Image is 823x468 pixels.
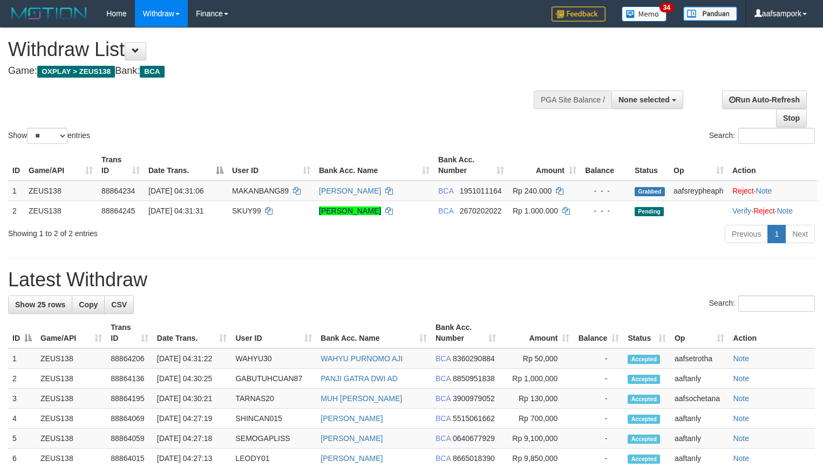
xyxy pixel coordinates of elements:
[574,318,623,348] th: Balance: activate to sort column ascending
[8,409,36,429] td: 4
[628,395,660,404] span: Accepted
[453,354,495,363] span: Copy 8360290884 to clipboard
[8,295,72,314] a: Show 25 rows
[321,414,383,423] a: [PERSON_NAME]
[231,369,316,389] td: GABUTUHCUAN87
[8,5,90,22] img: MOTION_logo.png
[732,207,751,215] a: Verify
[438,207,453,215] span: BCA
[628,415,660,424] span: Accepted
[319,207,381,215] a: [PERSON_NAME]
[585,185,626,196] div: - - -
[574,409,623,429] td: -
[453,454,495,463] span: Copy 8665018390 to clipboard
[628,375,660,384] span: Accepted
[148,207,203,215] span: [DATE] 04:31:31
[232,207,261,215] span: SKUY99
[500,429,574,449] td: Rp 9,100,000
[153,409,232,429] td: [DATE] 04:27:19
[460,207,502,215] span: Copy 2670202022 to clipboard
[72,295,105,314] a: Copy
[27,128,67,144] select: Showentries
[436,394,451,403] span: BCA
[321,374,398,383] a: PANJI GATRA DWI AD
[101,207,135,215] span: 88864245
[436,354,451,363] span: BCA
[732,187,754,195] a: Reject
[231,409,316,429] td: SHINCAN015
[635,187,665,196] span: Grabbed
[552,6,606,22] img: Feedback.jpg
[729,318,815,348] th: Action
[585,205,626,216] div: - - -
[36,318,106,348] th: Game/API: activate to sort column ascending
[733,434,749,443] a: Note
[36,369,106,389] td: ZEUS138
[623,318,670,348] th: Status: activate to sort column ascending
[8,128,90,144] label: Show entries
[321,354,403,363] a: WAHYU PURNOMO AJI
[36,348,106,369] td: ZEUS138
[8,39,538,60] h1: Withdraw List
[453,414,495,423] span: Copy 5515061662 to clipboard
[8,389,36,409] td: 3
[231,318,316,348] th: User ID: activate to sort column ascending
[670,409,729,429] td: aaftanly
[8,201,24,221] td: 2
[728,150,818,181] th: Action
[460,187,502,195] span: Copy 1951011164 to clipboard
[321,394,402,403] a: MUH [PERSON_NAME]
[659,3,674,12] span: 34
[753,207,775,215] a: Reject
[733,394,749,403] a: Note
[436,434,451,443] span: BCA
[140,66,164,78] span: BCA
[231,429,316,449] td: SEMOGAPLISS
[738,295,815,312] input: Search:
[728,201,818,221] td: · ·
[231,389,316,409] td: TARNAS20
[611,91,683,109] button: None selected
[8,318,36,348] th: ID: activate to sort column descending
[777,207,793,215] a: Note
[8,429,36,449] td: 5
[153,389,232,409] td: [DATE] 04:30:21
[111,300,127,309] span: CSV
[618,95,670,104] span: None selected
[500,348,574,369] td: Rp 50,000
[453,374,495,383] span: Copy 8850951838 to clipboard
[756,187,772,195] a: Note
[725,225,768,243] a: Previous
[8,369,36,389] td: 2
[453,434,495,443] span: Copy 0640677929 to clipboard
[670,318,729,348] th: Op: activate to sort column ascending
[8,224,335,239] div: Showing 1 to 2 of 2 entries
[500,389,574,409] td: Rp 130,000
[24,150,97,181] th: Game/API: activate to sort column ascending
[776,109,807,127] a: Stop
[24,181,97,201] td: ZEUS138
[670,348,729,369] td: aafsetrotha
[738,128,815,144] input: Search:
[36,409,106,429] td: ZEUS138
[453,394,495,403] span: Copy 3900979052 to clipboard
[728,181,818,201] td: ·
[232,187,289,195] span: MAKANBANG89
[436,374,451,383] span: BCA
[500,409,574,429] td: Rp 700,000
[436,414,451,423] span: BCA
[508,150,581,181] th: Amount: activate to sort column ascending
[635,207,664,216] span: Pending
[630,150,669,181] th: Status
[231,348,316,369] td: WAHYU30
[153,348,232,369] td: [DATE] 04:31:22
[709,128,815,144] label: Search:
[106,318,153,348] th: Trans ID: activate to sort column ascending
[733,354,749,363] a: Note
[24,201,97,221] td: ZEUS138
[106,429,153,449] td: 88864059
[628,355,660,364] span: Accepted
[79,300,98,309] span: Copy
[106,369,153,389] td: 88864136
[8,66,538,77] h4: Game: Bank:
